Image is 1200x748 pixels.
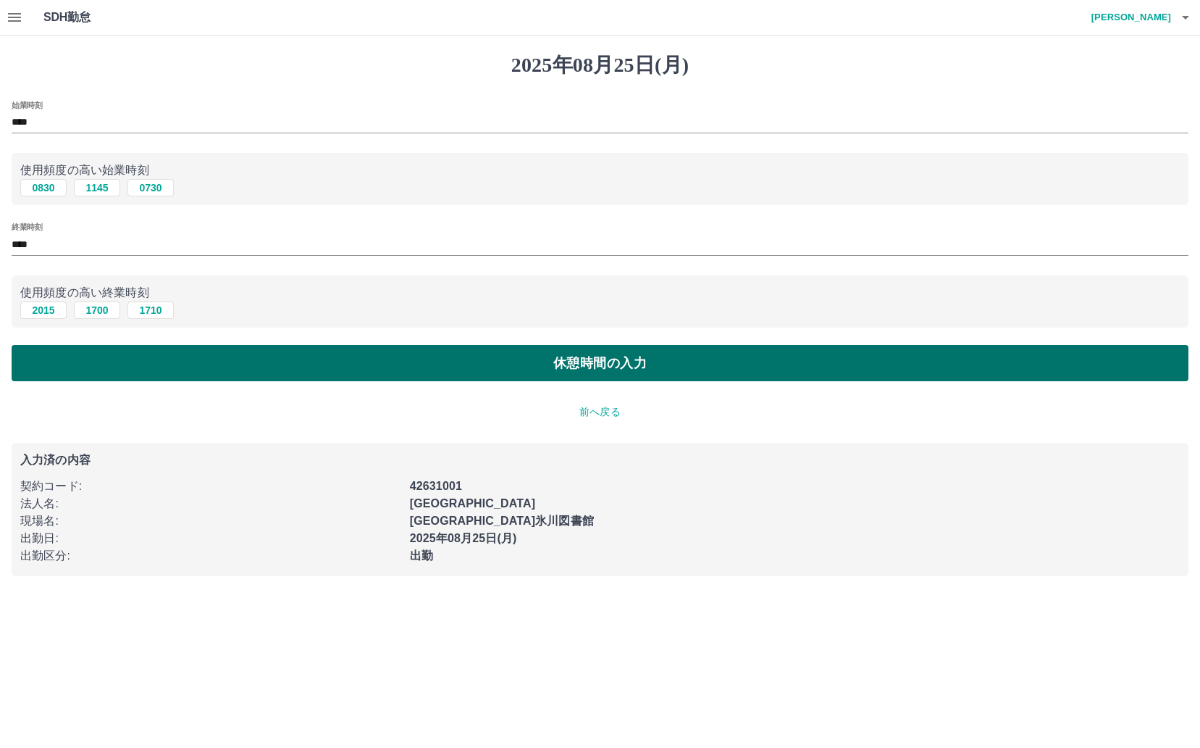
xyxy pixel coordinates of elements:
[20,302,67,319] button: 2015
[410,480,462,492] b: 42631001
[20,162,1180,179] p: 使用頻度の高い始業時刻
[20,530,401,547] p: 出勤日 :
[20,179,67,196] button: 0830
[410,532,517,544] b: 2025年08月25日(月)
[20,547,401,565] p: 出勤区分 :
[20,454,1180,466] p: 入力済の内容
[12,53,1188,78] h1: 2025年08月25日(月)
[20,478,401,495] p: 契約コード :
[20,284,1180,302] p: 使用頻度の高い終業時刻
[127,179,174,196] button: 0730
[410,515,594,527] b: [GEOGRAPHIC_DATA]氷川図書館
[20,495,401,512] p: 法人名 :
[20,512,401,530] p: 現場名 :
[12,222,42,233] label: 終業時刻
[12,345,1188,381] button: 休憩時間の入力
[410,549,433,562] b: 出勤
[127,302,174,319] button: 1710
[74,302,120,319] button: 1700
[74,179,120,196] button: 1145
[410,497,536,510] b: [GEOGRAPHIC_DATA]
[12,99,42,110] label: 始業時刻
[12,404,1188,420] p: 前へ戻る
